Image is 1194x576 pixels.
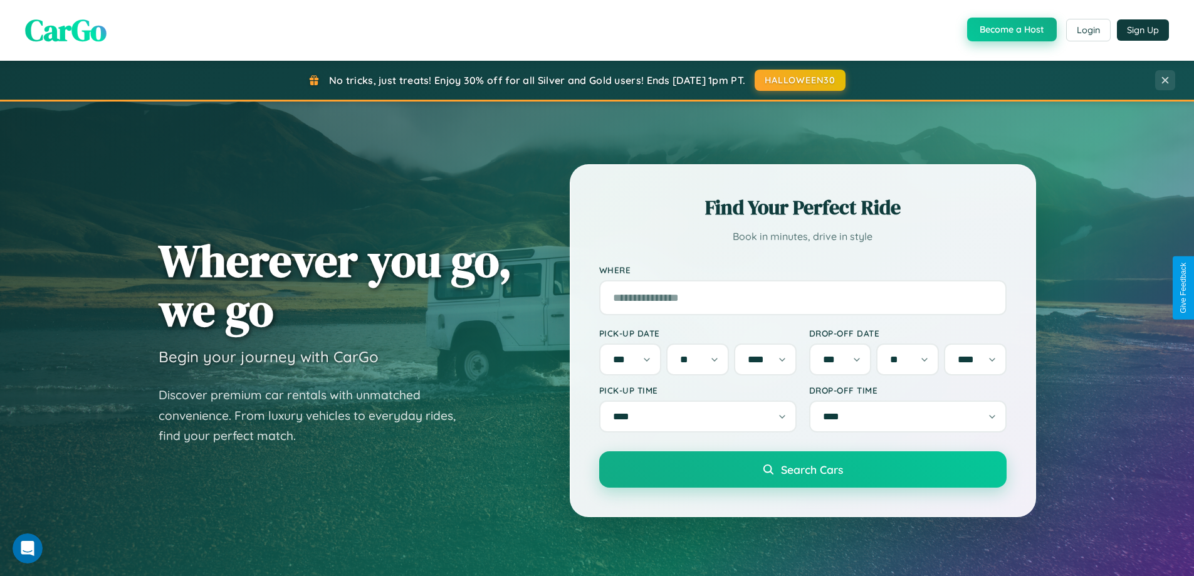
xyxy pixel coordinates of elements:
span: CarGo [25,9,107,51]
label: Pick-up Date [599,328,797,338]
div: Give Feedback [1179,263,1188,313]
span: Search Cars [781,463,843,476]
iframe: Intercom live chat [13,533,43,563]
button: Login [1066,19,1111,41]
button: Search Cars [599,451,1007,488]
p: Discover premium car rentals with unmatched convenience. From luxury vehicles to everyday rides, ... [159,385,472,446]
span: No tricks, just treats! Enjoy 30% off for all Silver and Gold users! Ends [DATE] 1pm PT. [329,74,745,86]
button: Become a Host [967,18,1057,41]
label: Drop-off Date [809,328,1007,338]
h2: Find Your Perfect Ride [599,194,1007,221]
label: Where [599,264,1007,275]
p: Book in minutes, drive in style [599,228,1007,246]
button: Sign Up [1117,19,1169,41]
h1: Wherever you go, we go [159,236,512,335]
label: Pick-up Time [599,385,797,395]
h3: Begin your journey with CarGo [159,347,379,366]
button: HALLOWEEN30 [755,70,846,91]
label: Drop-off Time [809,385,1007,395]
